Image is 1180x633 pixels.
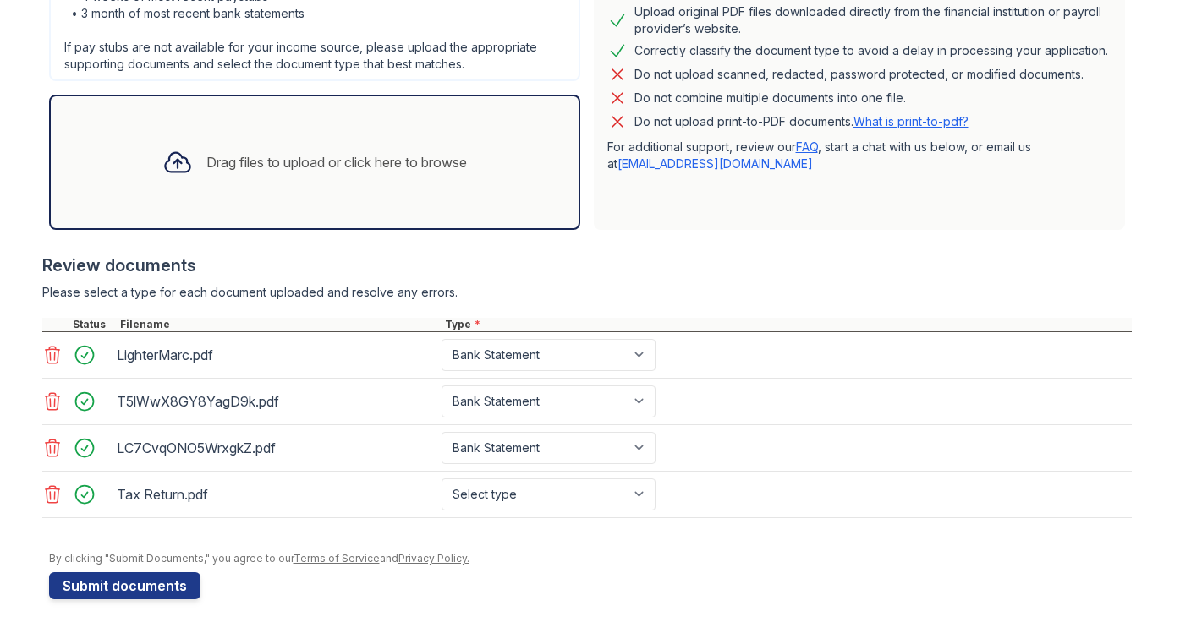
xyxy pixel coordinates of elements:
[634,88,906,108] div: Do not combine multiple documents into one file.
[42,284,1132,301] div: Please select a type for each document uploaded and resolve any errors.
[69,318,117,331] div: Status
[853,114,969,128] a: What is print-to-pdf?
[634,64,1084,85] div: Do not upload scanned, redacted, password protected, or modified documents.
[49,552,1132,565] div: By clicking "Submit Documents," you agree to our and
[398,552,469,565] a: Privacy Policy.
[117,318,442,331] div: Filename
[796,139,818,154] a: FAQ
[206,152,467,172] div: Drag files to upload or click here to browse
[617,156,813,171] a: [EMAIL_ADDRESS][DOMAIN_NAME]
[634,41,1108,61] div: Correctly classify the document type to avoid a delay in processing your application.
[634,113,969,130] p: Do not upload print-to-PDF documents.
[117,481,435,508] div: Tax Return.pdf
[42,254,1132,277] div: Review documents
[607,139,1111,172] p: For additional support, review our , start a chat with us below, or email us at
[117,434,435,461] div: LC7CvqONO5WrxgkZ.pdf
[117,388,435,415] div: T5lWwX8GY8YagD9k.pdf
[49,572,200,599] button: Submit documents
[117,341,435,368] div: LighterMarc.pdf
[442,318,1132,331] div: Type
[294,552,380,565] a: Terms of Service
[634,3,1111,37] div: Upload original PDF files downloaded directly from the financial institution or payroll provider’...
